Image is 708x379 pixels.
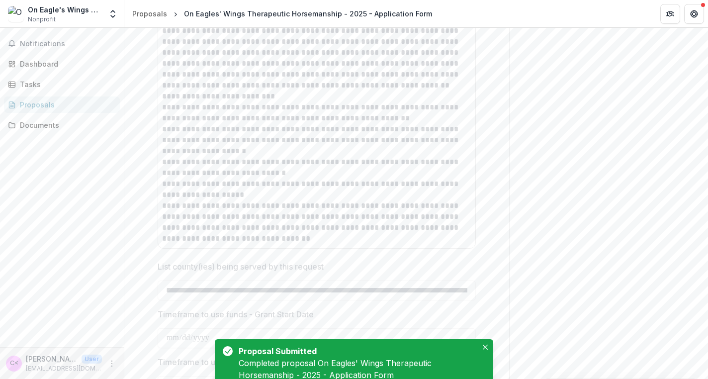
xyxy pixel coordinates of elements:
[28,4,102,15] div: On Eagle's Wings Therapeutic Horsemanship
[20,40,116,48] span: Notifications
[660,4,680,24] button: Partners
[26,364,102,373] p: [EMAIL_ADDRESS][DOMAIN_NAME]
[158,356,309,368] p: Timeframe to use funds- Grant End Date
[4,96,120,113] a: Proposals
[128,6,171,21] a: Proposals
[132,8,167,19] div: Proposals
[20,79,112,90] div: Tasks
[20,99,112,110] div: Proposals
[4,36,120,52] button: Notifications
[10,360,18,367] div: Carol Petitto <oneagleswingswva@gmail.com> <oneagleswingswva@gmail.com>
[684,4,704,24] button: Get Help
[4,56,120,72] a: Dashboard
[158,261,324,273] p: List county(ies) being served by this request
[4,76,120,93] a: Tasks
[26,354,78,364] p: [PERSON_NAME] <[EMAIL_ADDRESS][DOMAIN_NAME]> <[EMAIL_ADDRESS][DOMAIN_NAME]>
[106,358,118,370] button: More
[158,308,314,320] p: Timeframe to use funds - Grant Start Date
[4,117,120,133] a: Documents
[128,6,436,21] nav: breadcrumb
[20,120,112,130] div: Documents
[239,345,473,357] div: Proposal Submitted
[8,6,24,22] img: On Eagle's Wings Therapeutic Horsemanship
[20,59,112,69] div: Dashboard
[28,15,56,24] span: Nonprofit
[479,341,491,353] button: Close
[106,4,120,24] button: Open entity switcher
[82,355,102,364] p: User
[184,8,432,19] div: On Eagles' Wings Therapeutic Horsemanship - 2025 - Application Form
